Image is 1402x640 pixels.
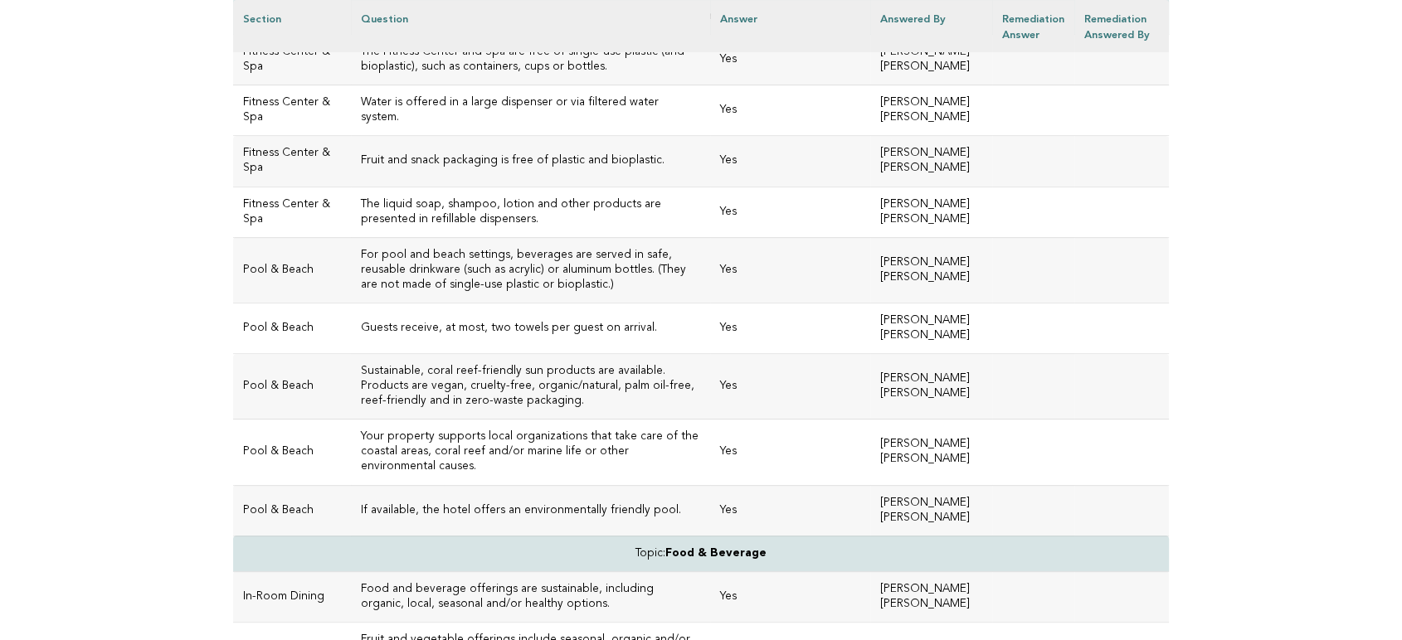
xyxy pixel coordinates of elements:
h3: Food and beverage offerings are sustainable, including organic, local, seasonal and/or healthy op... [361,582,699,612]
td: Fitness Center & Spa [233,136,351,187]
td: [PERSON_NAME] [PERSON_NAME] [870,571,992,622]
td: [PERSON_NAME] [PERSON_NAME] [870,354,992,419]
td: Yes [710,35,870,85]
h3: Guests receive, at most, two towels per guest on arrival. [361,321,699,336]
td: Pool & Beach [233,237,351,303]
td: [PERSON_NAME] [PERSON_NAME] [870,136,992,187]
h3: Water is offered in a large dispenser or via filtered water system. [361,95,699,125]
td: Yes [710,85,870,136]
td: [PERSON_NAME] [PERSON_NAME] [870,237,992,303]
td: Yes [710,571,870,622]
td: Yes [710,187,870,237]
td: Pool & Beach [233,485,351,536]
td: Pool & Beach [233,354,351,419]
h3: The Fitness Center and Spa are free of single-use plastic (and bioplastic), such as containers, c... [361,45,699,75]
h3: The liquid soap, shampoo, lotion and other products are presented in refillable dispensers. [361,197,699,227]
strong: Food & Beverage [665,548,767,559]
td: [PERSON_NAME] [PERSON_NAME] [870,419,992,485]
td: [PERSON_NAME] [PERSON_NAME] [870,303,992,353]
td: Fitness Center & Spa [233,85,351,136]
h3: Fruit and snack packaging is free of plastic and bioplastic. [361,153,699,168]
td: In-Room Dining [233,571,351,622]
h3: If available, the hotel offers an environmentally friendly pool. [361,503,699,518]
h3: Sustainable, coral reef-friendly sun products are available. Products are vegan, cruelty-free, or... [361,364,699,409]
td: Yes [710,303,870,353]
td: Fitness Center & Spa [233,35,351,85]
td: Pool & Beach [233,303,351,353]
td: Fitness Center & Spa [233,187,351,237]
td: Yes [710,136,870,187]
td: [PERSON_NAME] [PERSON_NAME] [870,485,992,536]
td: [PERSON_NAME] [PERSON_NAME] [870,85,992,136]
td: Pool & Beach [233,419,351,485]
h3: For pool and beach settings, beverages are served in safe, reusable drinkware (such as acrylic) o... [361,248,699,293]
td: Topic: [233,536,1169,571]
td: Yes [710,237,870,303]
td: Yes [710,485,870,536]
td: Yes [710,419,870,485]
h3: Your property supports local organizations that take care of the coastal areas, coral reef and/or... [361,429,699,474]
td: [PERSON_NAME] [PERSON_NAME] [870,35,992,85]
td: Yes [710,354,870,419]
td: [PERSON_NAME] [PERSON_NAME] [870,187,992,237]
